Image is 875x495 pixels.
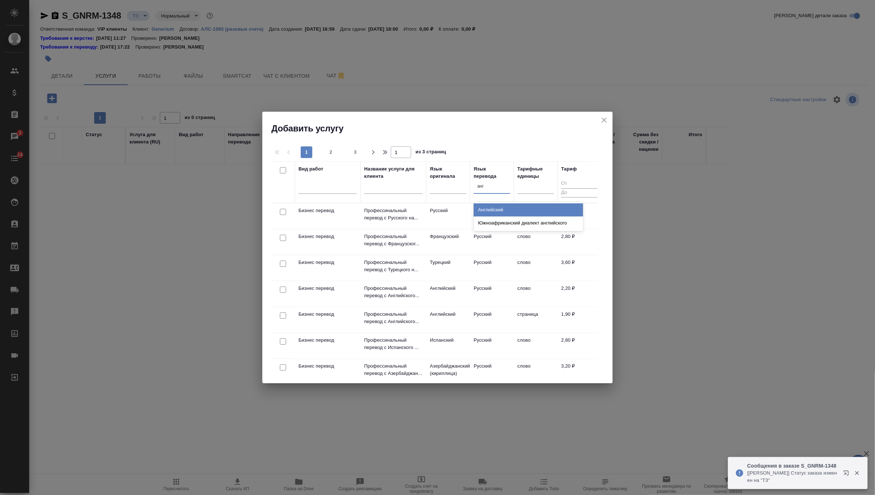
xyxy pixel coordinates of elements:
td: Русский [470,229,514,255]
td: Турецкий [426,255,470,281]
td: Английский [426,307,470,333]
p: Профессинальный перевод с Азербайджан... [364,362,423,377]
td: Азербайджанский (кириллица) [426,359,470,384]
td: слово [514,359,558,384]
div: Язык оригинала [430,165,466,180]
div: Южноафриканский диалект английского [474,216,583,230]
div: Английский [474,203,583,216]
td: 3,20 ₽ [558,359,601,384]
button: close [599,115,610,126]
p: Профессинальный перевод с Русского на... [364,207,423,222]
td: 1,90 ₽ [558,307,601,333]
td: Русский [470,281,514,307]
p: Профессинальный перевод с Английского... [364,285,423,299]
p: Бизнес перевод [298,207,357,214]
td: слово [514,333,558,358]
td: 2,80 ₽ [558,333,601,358]
td: слово [514,255,558,281]
td: Русский [470,359,514,384]
td: слово [514,281,558,307]
button: Закрыть [849,470,864,476]
div: Язык перевода [474,165,510,180]
button: Открыть в новой вкладке [839,466,856,483]
span: 3 [350,149,361,156]
button: 2 [325,146,337,158]
p: Профессинальный перевод с Английского... [364,311,423,325]
td: Французский [426,229,470,255]
p: Сообщения в заказе S_GNRM-1348 [747,462,839,469]
p: Профессинальный перевод с Турецкого н... [364,259,423,273]
td: слово [514,229,558,255]
td: 2,20 ₽ [558,281,601,307]
input: От [561,179,598,188]
p: Профессинальный перевод с Французског... [364,233,423,247]
p: Бизнес перевод [298,362,357,370]
td: страница [514,307,558,333]
h2: Добавить услугу [271,123,613,134]
p: [[PERSON_NAME]] Статус заказа изменен на "ТЗ" [747,469,839,484]
td: Русский [470,333,514,358]
span: 2 [325,149,337,156]
p: Бизнес перевод [298,311,357,318]
td: Русский [470,255,514,281]
td: 2,80 ₽ [558,229,601,255]
td: Китайский [470,203,514,229]
td: 3,60 ₽ [558,255,601,281]
input: До [561,188,598,197]
span: из 3 страниц [416,147,446,158]
p: Бизнес перевод [298,285,357,292]
div: Тарифные единицы [517,165,554,180]
div: Тариф [561,165,577,173]
p: Профессинальный перевод с Испанского ... [364,337,423,351]
td: Русский [426,203,470,229]
div: Вид работ [298,165,323,173]
p: Бизнес перевод [298,259,357,266]
div: Название услуги для клиента [364,165,423,180]
p: Бизнес перевод [298,337,357,344]
p: Бизнес перевод [298,233,357,240]
button: 3 [350,146,361,158]
td: Испанский [426,333,470,358]
td: Русский [470,307,514,333]
td: Английский [426,281,470,307]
